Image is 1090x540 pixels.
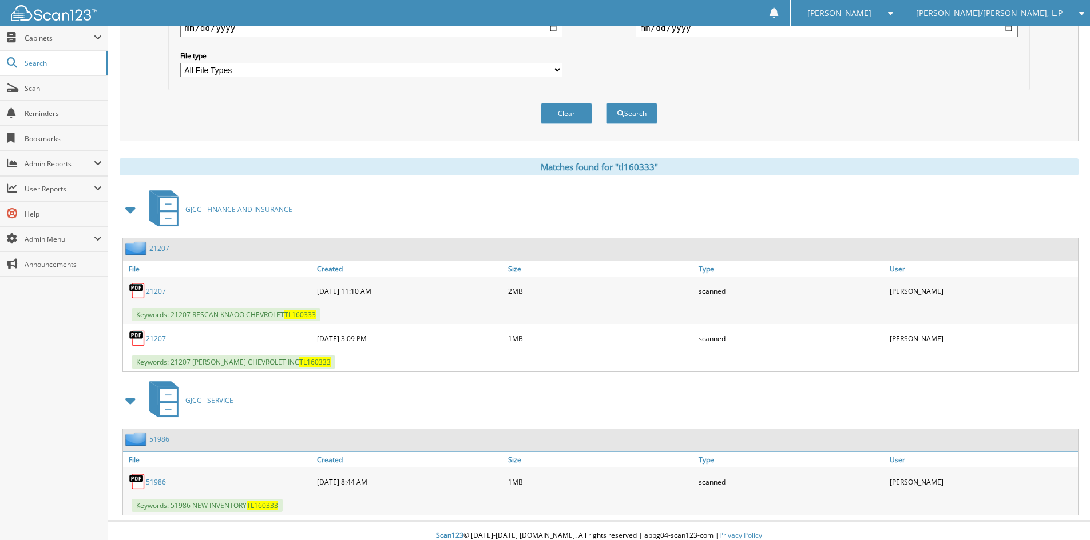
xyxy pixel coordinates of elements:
[149,434,169,444] a: 51986
[284,310,316,319] span: TL160333
[436,530,463,540] span: Scan123
[142,187,292,232] a: GJCC - FINANCE AND INSURANCE
[146,477,166,487] a: 51986
[25,234,94,244] span: Admin Menu
[180,19,562,37] input: start
[142,378,233,423] a: GJCC - SERVICE
[696,327,887,350] div: scanned
[505,452,696,467] a: Size
[887,452,1078,467] a: User
[25,184,94,194] span: User Reports
[11,5,97,21] img: scan123-logo-white.svg
[1033,485,1090,540] iframe: Chat Widget
[696,452,887,467] a: Type
[25,83,102,93] span: Scan
[505,261,696,277] a: Size
[25,109,102,118] span: Reminders
[696,470,887,493] div: scanned
[129,330,146,347] img: PDF.png
[25,159,94,169] span: Admin Reports
[123,452,314,467] a: File
[505,327,696,350] div: 1MB
[247,501,278,510] span: TL160333
[719,530,762,540] a: Privacy Policy
[636,19,1018,37] input: end
[120,158,1079,175] div: Matches found for "tl160333"
[146,334,166,343] a: 21207
[123,261,314,277] a: File
[505,279,696,302] div: 2MB
[314,261,505,277] a: Created
[25,209,102,219] span: Help
[916,10,1063,17] span: [PERSON_NAME]/[PERSON_NAME], L.P
[696,279,887,302] div: scanned
[887,261,1078,277] a: User
[185,205,292,214] span: GJCC - FINANCE AND INSURANCE
[180,51,562,61] label: File type
[25,134,102,143] span: Bookmarks
[185,395,233,405] span: GJCC - SERVICE
[887,470,1078,493] div: [PERSON_NAME]
[299,357,331,367] span: TL160333
[132,355,335,369] span: Keywords: 21207 [PERSON_NAME] CHEVROLET INC
[132,499,283,512] span: Keywords: 51986 NEW INVENTORY
[314,327,505,350] div: [DATE] 3:09 PM
[314,452,505,467] a: Created
[125,241,149,255] img: folder2.png
[314,279,505,302] div: [DATE] 11:10 AM
[25,58,100,68] span: Search
[505,470,696,493] div: 1MB
[696,261,887,277] a: Type
[314,470,505,493] div: [DATE] 8:44 AM
[149,243,169,253] a: 21207
[25,259,102,269] span: Announcements
[129,473,146,490] img: PDF.png
[129,282,146,299] img: PDF.png
[146,286,166,296] a: 21207
[132,308,320,321] span: Keywords: 21207 RESCAN KNAOO CHEVROLET
[125,432,149,446] img: folder2.png
[541,103,592,124] button: Clear
[807,10,871,17] span: [PERSON_NAME]
[887,279,1078,302] div: [PERSON_NAME]
[606,103,657,124] button: Search
[887,327,1078,350] div: [PERSON_NAME]
[25,33,94,43] span: Cabinets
